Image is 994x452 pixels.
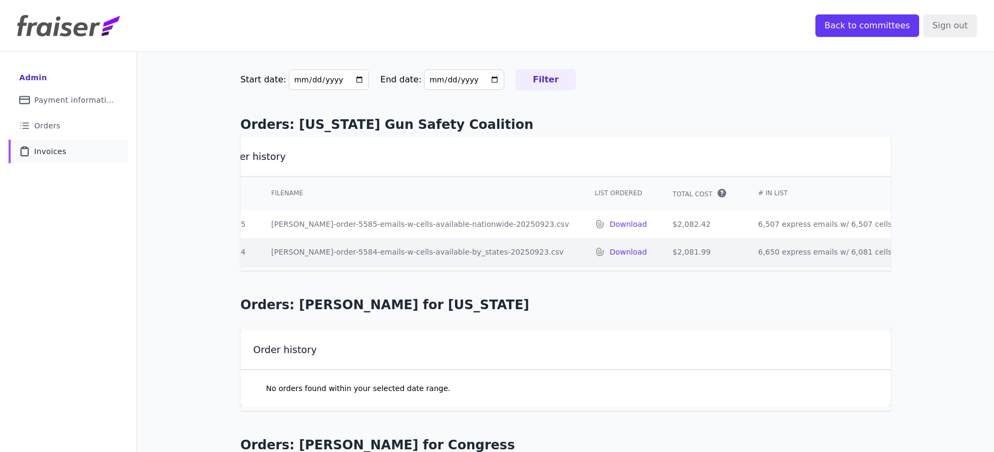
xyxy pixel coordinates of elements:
[34,120,60,131] span: Orders
[34,146,66,157] span: Invoices
[9,114,128,137] a: Orders
[34,95,115,105] span: Payment information
[258,210,582,238] td: [PERSON_NAME]-order-5585-emails-w-cells-available-nationwide-20250923.csv
[9,140,128,163] a: Invoices
[815,14,919,37] input: Back to committees
[923,14,977,37] input: Sign out
[253,370,464,407] p: No orders found within your selected date range.
[17,15,120,36] img: Fraiser Logo
[610,219,647,229] a: Download
[610,247,647,257] a: Download
[660,210,745,238] td: $2,082.42
[673,190,713,198] span: Total Cost
[241,74,287,85] label: Start date:
[515,69,575,90] input: Filter
[253,343,317,356] h2: Order history
[241,116,891,133] h1: Orders: [US_STATE] Gun Safety Coalition
[258,238,582,266] td: [PERSON_NAME]-order-5584-emails-w-cells-available-by_states-20250923.csv
[241,296,891,313] h1: Orders: [PERSON_NAME] for [US_STATE]
[660,238,745,266] td: $2,081.99
[9,88,128,112] a: Payment information
[258,176,582,210] th: Filename
[380,74,421,85] label: End date:
[19,72,47,83] div: Admin
[582,176,660,210] th: List Ordered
